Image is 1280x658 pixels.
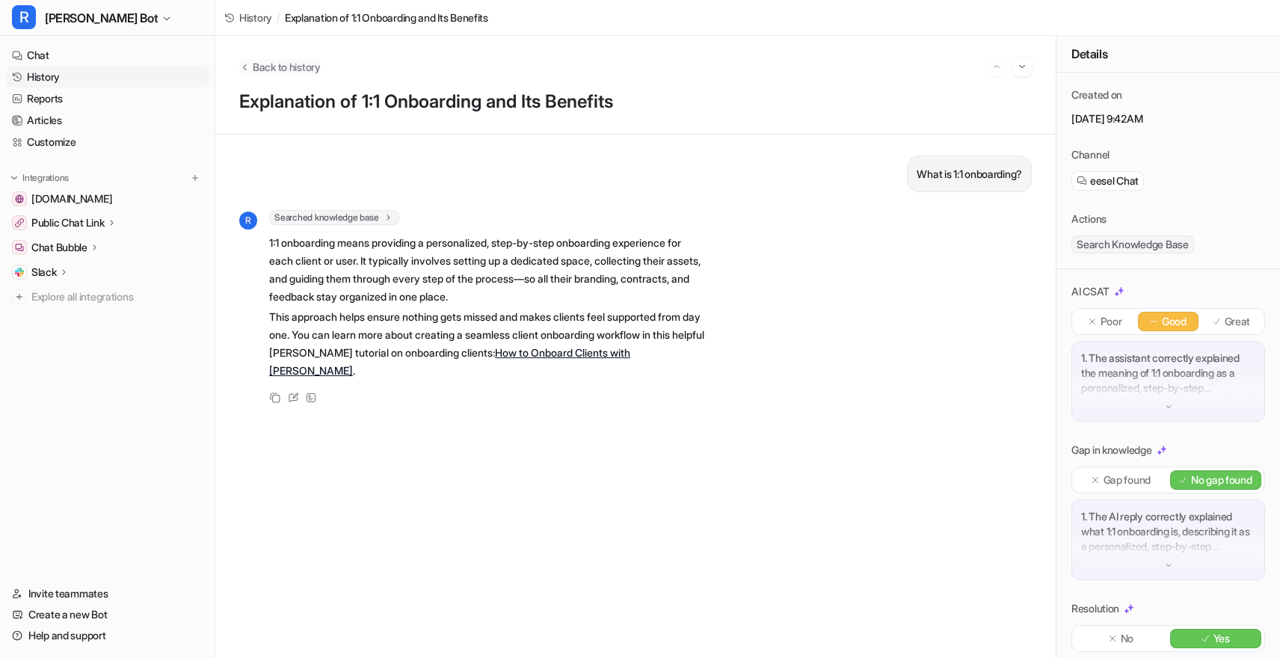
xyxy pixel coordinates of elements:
p: [DATE] 9:42AM [1071,111,1265,126]
h1: Explanation of 1:1 Onboarding and Its Benefits [239,91,1032,113]
span: [DOMAIN_NAME] [31,191,112,206]
p: AI CSAT [1071,284,1110,299]
p: Integrations [22,172,69,184]
img: Public Chat Link [15,218,24,227]
a: eesel Chat [1077,173,1139,188]
a: Chat [6,45,209,66]
p: 1. The AI reply correctly explained what 1:1 onboarding is, describing it as a personalized, step... [1081,509,1255,554]
span: R [12,5,36,29]
a: Explore all integrations [6,286,209,307]
a: Reports [6,88,209,109]
p: Slack [31,265,57,280]
span: History [239,10,272,25]
img: down-arrow [1163,560,1174,571]
span: Search Knowledge Base [1071,236,1194,253]
p: Gap in knowledge [1071,443,1152,458]
a: Articles [6,110,209,131]
p: 1. The assistant correctly explained the meaning of 1:1 onboarding as a personalized, step-by-ste... [1081,351,1255,396]
p: 1:1 onboarding means providing a personalized, step-by-step onboarding experience for each client... [269,234,707,306]
img: getrella.com [15,194,24,203]
a: getrella.com[DOMAIN_NAME] [6,188,209,209]
a: Help and support [6,625,209,646]
a: Invite teammates [6,583,209,604]
p: Gap found [1104,473,1151,488]
a: Customize [6,132,209,153]
p: Good [1162,314,1187,329]
p: This approach helps ensure nothing gets missed and makes clients feel supported from day one. You... [269,308,707,380]
button: Back to history [239,59,321,75]
button: Go to next session [1012,57,1032,76]
span: Explore all integrations [31,285,203,309]
p: Chat Bubble [31,240,87,255]
p: Public Chat Link [31,215,105,230]
img: down-arrow [1163,402,1174,412]
p: Resolution [1071,601,1119,616]
button: Go to previous session [987,57,1006,76]
p: Great [1225,314,1251,329]
img: explore all integrations [12,289,27,304]
div: Details [1056,36,1280,73]
span: Explanation of 1:1 Onboarding and Its Benefits [285,10,488,25]
a: History [6,67,209,87]
p: Actions [1071,212,1107,227]
img: Previous session [991,60,1002,73]
span: / [277,10,280,25]
span: Back to history [253,59,321,75]
span: [PERSON_NAME] Bot [45,7,158,28]
p: Created on [1071,87,1122,102]
img: Next session [1017,60,1027,73]
img: eeselChat [1077,176,1087,186]
a: History [224,10,272,25]
img: menu_add.svg [190,173,200,183]
p: Channel [1071,147,1110,162]
img: expand menu [9,173,19,183]
span: R [239,212,257,230]
a: Create a new Bot [6,604,209,625]
button: Integrations [6,170,73,185]
p: Yes [1213,631,1230,646]
p: What is 1:1 onboarding? [917,165,1022,183]
img: Chat Bubble [15,243,24,252]
p: No [1121,631,1133,646]
span: Searched knowledge base [269,210,399,225]
span: eesel Chat [1090,173,1139,188]
p: Poor [1101,314,1122,329]
img: Slack [15,268,24,277]
p: No gap found [1191,473,1252,488]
